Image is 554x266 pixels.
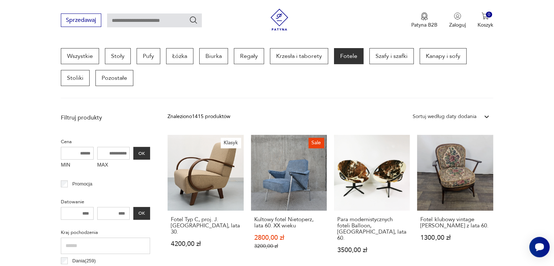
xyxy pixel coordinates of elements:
div: Znaleziono 1415 produktów [168,113,230,121]
a: Regały [234,48,264,64]
a: Pozostałe [95,70,133,86]
p: 3500,00 zł [337,247,406,253]
p: 1300,00 zł [420,235,490,241]
h3: Fotel Typ C, proj. J. [GEOGRAPHIC_DATA], lata 30. [171,216,240,235]
p: Kraj pochodzenia [61,228,150,236]
img: Patyna - sklep z meblami i dekoracjami vintage [268,9,290,31]
p: 4200,00 zł [171,241,240,247]
a: Biurka [199,48,228,64]
p: Promocja [72,180,93,188]
a: Łóżka [166,48,193,64]
iframe: Smartsupp widget button [529,237,550,257]
p: Datowanie [61,198,150,206]
h3: Kultowy fotel Nietoperz, lata 60. XX wieku [254,216,323,229]
p: Koszyk [478,21,493,28]
button: OK [133,147,150,160]
a: Kanapy i sofy [420,48,467,64]
a: Krzesła i taborety [270,48,328,64]
button: OK [133,207,150,220]
a: Fotele [334,48,364,64]
img: Ikona medalu [421,12,428,20]
a: Wszystkie [61,48,99,64]
button: 0Koszyk [478,12,493,28]
div: Sortuj według daty dodania [413,113,476,121]
button: Zaloguj [449,12,466,28]
p: Cena [61,138,150,146]
button: Szukaj [189,16,198,24]
p: 2800,00 zł [254,235,323,241]
label: MAX [97,160,130,171]
a: Ikona medaluPatyna B2B [411,12,437,28]
h3: Para modernistycznych foteli Balloon, [GEOGRAPHIC_DATA], lata 60. [337,216,406,241]
label: MIN [61,160,94,171]
h3: Fotel klubowy vintage [PERSON_NAME] z lata 60. [420,216,490,229]
a: Pufy [137,48,160,64]
button: Patyna B2B [411,12,437,28]
button: Sprzedawaj [61,13,101,27]
p: Patyna B2B [411,21,437,28]
a: Stoły [105,48,131,64]
a: Stoliki [61,70,90,86]
p: Zaloguj [449,21,466,28]
p: Filtruj produkty [61,114,150,122]
div: 0 [486,12,492,18]
img: Ikona koszyka [482,12,489,20]
p: 3200,00 zł [254,243,323,249]
p: Dania ( 259 ) [72,257,96,265]
a: Sprzedawaj [61,18,101,23]
a: Szafy i szafki [369,48,414,64]
img: Ikonka użytkownika [454,12,461,20]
